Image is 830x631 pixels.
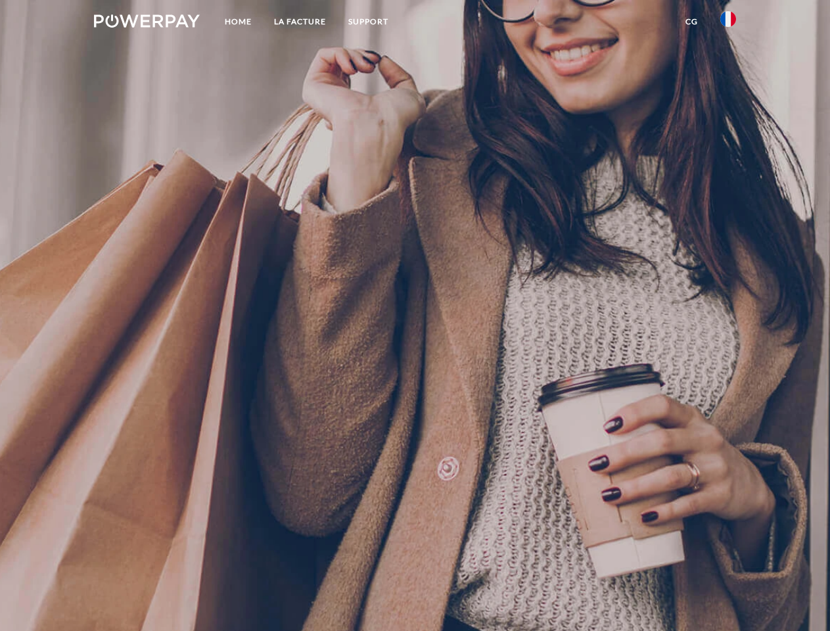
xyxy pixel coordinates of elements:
[720,11,736,27] img: fr
[337,10,400,34] a: Support
[94,14,200,28] img: logo-powerpay-white.svg
[263,10,337,34] a: LA FACTURE
[214,10,263,34] a: Home
[674,10,709,34] a: CG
